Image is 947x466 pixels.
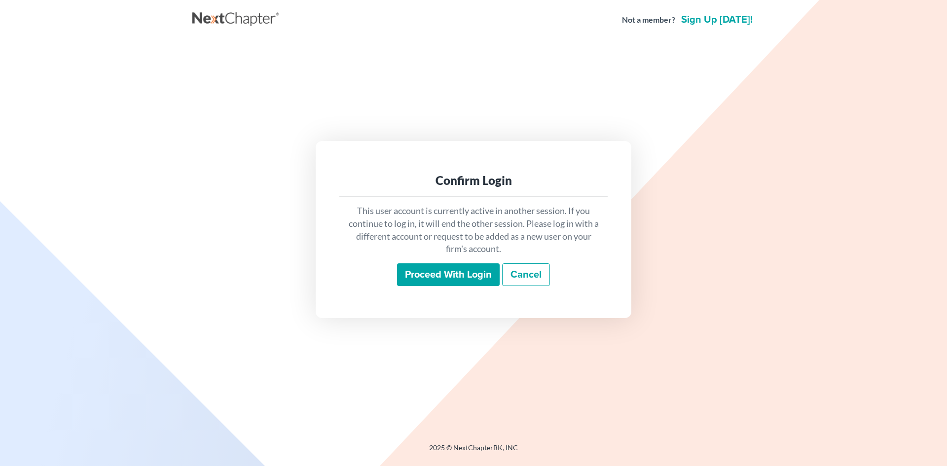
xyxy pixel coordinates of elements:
div: 2025 © NextChapterBK, INC [192,443,755,461]
a: Cancel [502,263,550,286]
p: This user account is currently active in another session. If you continue to log in, it will end ... [347,205,600,255]
div: Confirm Login [347,173,600,188]
a: Sign up [DATE]! [679,15,755,25]
strong: Not a member? [622,14,675,26]
input: Proceed with login [397,263,500,286]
